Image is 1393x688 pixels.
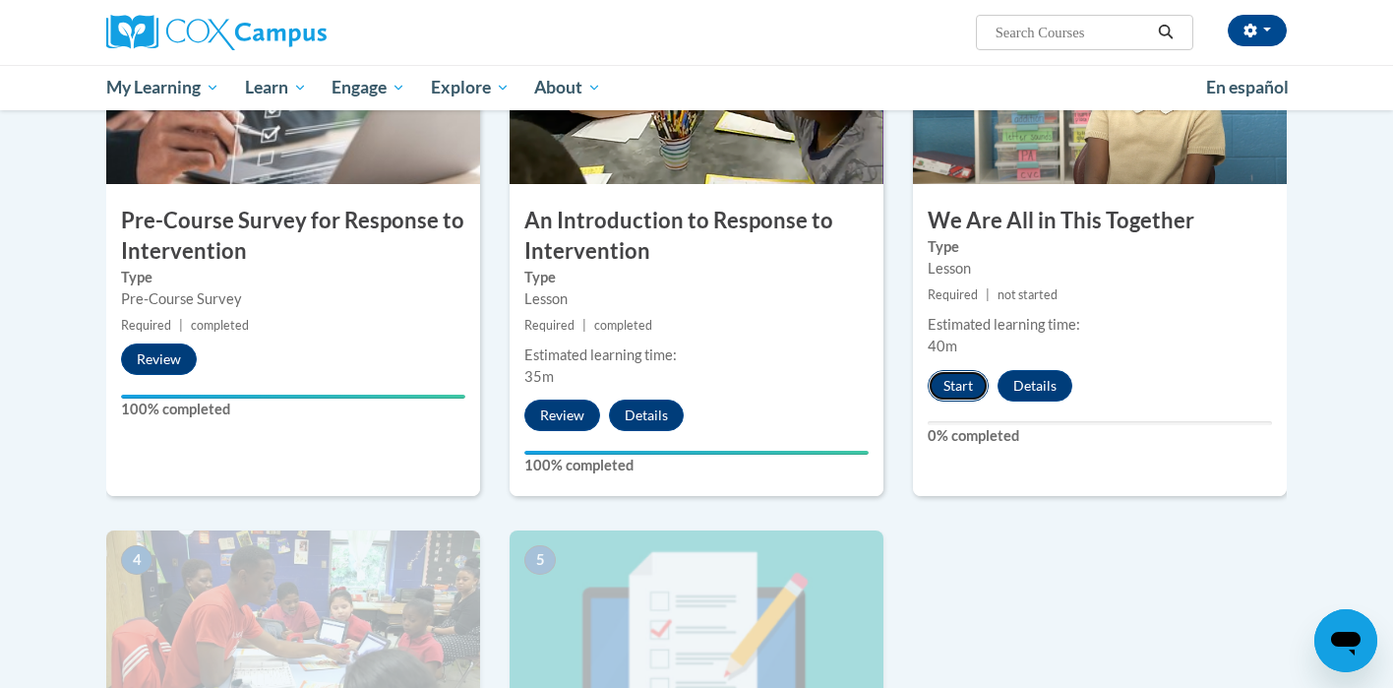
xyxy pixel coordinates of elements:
a: En español [1193,67,1302,108]
span: | [986,287,990,302]
button: Details [609,400,684,431]
div: Your progress [524,451,869,455]
span: Required [121,318,171,333]
a: About [522,65,615,110]
span: | [179,318,183,333]
div: Pre-Course Survey [121,288,465,310]
div: Main menu [77,65,1316,110]
iframe: Button to launch messaging window [1314,609,1377,672]
div: Estimated learning time: [928,314,1272,336]
label: 100% completed [121,399,465,420]
h3: An Introduction to Response to Intervention [510,206,883,267]
span: completed [594,318,652,333]
label: 0% completed [928,425,1272,447]
span: About [534,76,601,99]
span: Learn [245,76,307,99]
a: Explore [418,65,522,110]
label: Type [121,267,465,288]
span: 4 [121,545,152,575]
button: Search [1151,21,1181,44]
a: Cox Campus [106,15,480,50]
span: 35m [524,368,554,385]
span: completed [191,318,249,333]
div: Your progress [121,395,465,399]
input: Search Courses [994,21,1151,44]
label: 100% completed [524,455,869,476]
img: Cox Campus [106,15,327,50]
button: Review [121,344,197,375]
div: Lesson [524,288,869,310]
a: Engage [319,65,418,110]
button: Review [524,400,600,431]
span: Engage [332,76,405,99]
span: not started [998,287,1058,302]
h3: Pre-Course Survey for Response to Intervention [106,206,480,267]
span: My Learning [106,76,219,99]
span: Required [524,318,575,333]
a: My Learning [93,65,232,110]
label: Type [524,267,869,288]
label: Type [928,236,1272,258]
span: 5 [524,545,556,575]
span: Required [928,287,978,302]
span: 40m [928,338,957,354]
span: En español [1206,77,1289,97]
button: Start [928,370,989,402]
div: Estimated learning time: [524,344,869,366]
button: Account Settings [1228,15,1287,46]
a: Learn [232,65,320,110]
div: Lesson [928,258,1272,280]
h3: We Are All in This Together [913,206,1287,236]
span: | [582,318,586,333]
span: Explore [431,76,510,99]
button: Details [998,370,1072,402]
